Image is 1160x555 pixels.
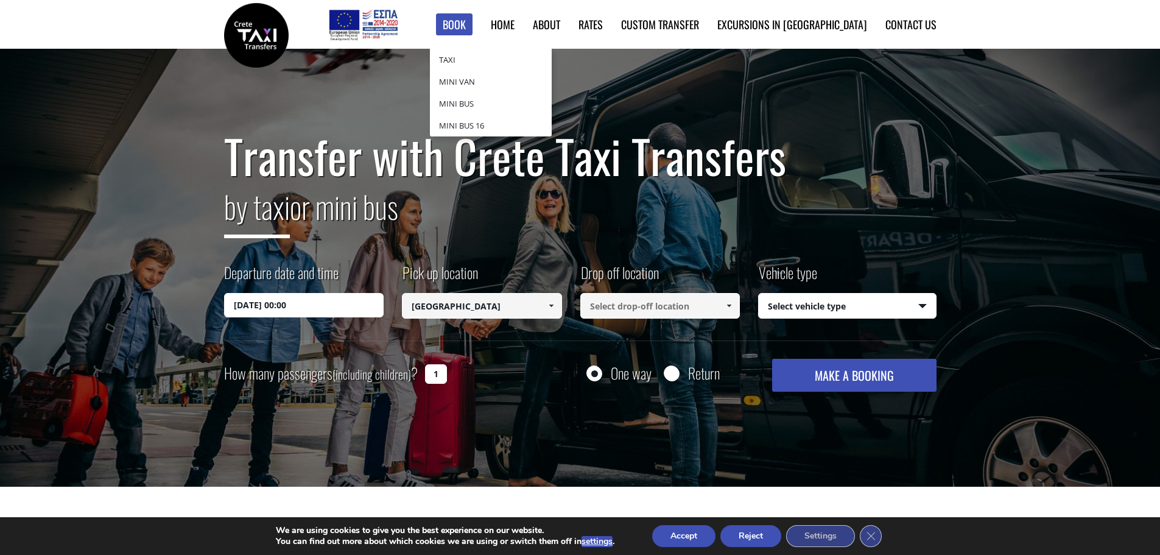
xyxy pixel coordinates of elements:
h2: or mini bus [224,182,937,247]
p: We are using cookies to give you the best experience on our website. [276,525,614,536]
a: Mini Van [430,71,552,93]
button: settings [582,536,613,547]
a: Rates [578,16,603,32]
button: Reject [720,525,781,547]
small: (including children) [332,365,411,383]
button: Close GDPR Cookie Banner [860,525,882,547]
a: Show All Items [541,293,561,319]
label: Return [688,366,720,381]
input: Select pickup location [402,293,562,319]
a: Contact us [885,16,937,32]
h1: Transfer with Crete Taxi Transfers [224,130,937,182]
a: Crete Taxi Transfers | Safe Taxi Transfer Services from to Heraklion Airport, Chania Airport, Ret... [224,27,289,40]
label: One way [611,366,652,381]
label: Pick up location [402,262,478,293]
a: About [533,16,560,32]
span: Select vehicle type [759,294,936,319]
p: You can find out more about which cookies we are using or switch them off in . [276,536,614,547]
span: by taxi [224,183,290,238]
label: How many passengers ? [224,359,418,389]
a: Excursions in [GEOGRAPHIC_DATA] [717,16,867,32]
label: Vehicle type [758,262,817,293]
button: Accept [652,525,715,547]
a: Mini Bus 16 [430,115,552,136]
a: Show All Items [719,293,739,319]
a: Mini Bus [430,93,552,115]
button: MAKE A BOOKING [772,359,936,392]
a: Custom Transfer [621,16,699,32]
a: Taxi [430,49,552,71]
a: Home [491,16,515,32]
input: Select drop-off location [580,293,740,319]
a: Book [436,13,473,36]
label: Departure date and time [224,262,339,293]
img: e-bannersEUERDF180X90.jpg [327,6,399,43]
button: Settings [786,525,855,547]
label: Drop off location [580,262,659,293]
img: Crete Taxi Transfers | Safe Taxi Transfer Services from to Heraklion Airport, Chania Airport, Ret... [224,3,289,68]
